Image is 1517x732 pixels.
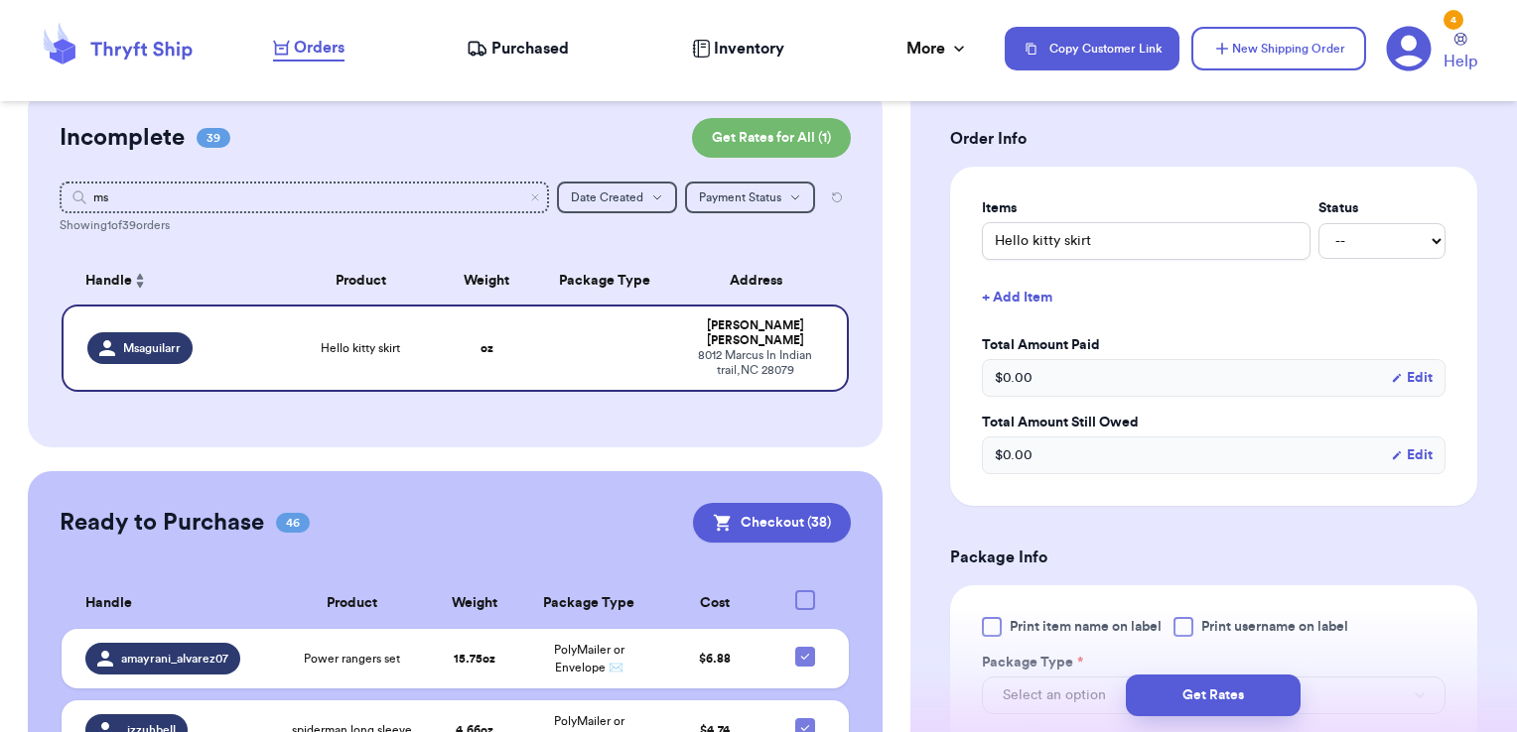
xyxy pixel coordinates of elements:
a: Orders [273,36,345,61]
span: Print item name on label [1010,617,1162,637]
span: $ 0.00 [995,368,1033,388]
div: 4 [1444,10,1463,30]
span: Print username on label [1201,617,1348,637]
div: [PERSON_NAME] [PERSON_NAME] [688,318,824,348]
strong: 15.75 oz [454,653,495,665]
label: Total Amount Paid [982,335,1446,355]
span: amayrani_alvarez07 [121,651,228,667]
th: Weight [428,578,519,629]
h3: Order Info [950,127,1477,151]
span: Purchased [491,37,569,61]
th: Package Type [534,257,676,305]
span: PolyMailer or Envelope ✉️ [554,644,624,673]
h3: Package Info [950,546,1477,569]
span: Power rangers set [304,651,400,667]
th: Product [275,578,428,629]
span: Orders [294,36,345,60]
th: Address [676,257,850,305]
span: Payment Status [699,191,781,203]
span: Date Created [571,191,643,203]
button: Get Rates for All (1) [692,118,851,158]
button: Edit [1391,368,1433,388]
th: Cost [658,578,773,629]
span: Handle [85,593,132,614]
h2: Incomplete [60,122,185,154]
label: Status [1318,198,1446,218]
label: Items [982,198,1310,218]
label: Package Type [982,653,1083,672]
span: Msaguilarr [123,340,181,356]
button: Payment Status [685,182,815,213]
button: New Shipping Order [1191,27,1366,70]
label: Total Amount Still Owed [982,413,1446,432]
h2: Ready to Purchase [60,507,264,539]
button: Sort ascending [132,269,148,293]
button: Checkout (38) [693,503,851,543]
a: Help [1444,33,1477,73]
button: Date Created [557,182,677,213]
a: Purchased [467,37,569,61]
th: Product [282,257,440,305]
a: 4 [1386,26,1432,71]
div: Showing 1 of 39 orders [60,217,852,233]
span: $ 0.00 [995,445,1033,465]
button: Get Rates [1126,674,1301,716]
div: 8012 Marcus ln Indian trail , NC 28079 [688,348,824,378]
button: + Add Item [974,276,1453,319]
button: Reset all filters [823,182,851,213]
th: Weight [440,257,534,305]
span: Help [1444,50,1477,73]
strong: oz [481,342,493,354]
button: Edit [1391,445,1433,465]
span: 39 [197,128,230,148]
span: 46 [276,513,310,533]
button: Clear search [529,191,541,203]
span: Handle [85,271,132,292]
a: Inventory [692,37,784,61]
span: $ 6.88 [699,653,731,665]
th: Package Type [520,578,658,629]
input: Search [60,182,550,213]
span: Inventory [714,37,784,61]
div: More [906,37,969,61]
span: Hello kitty skirt [321,340,400,356]
button: Copy Customer Link [1005,27,1179,70]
